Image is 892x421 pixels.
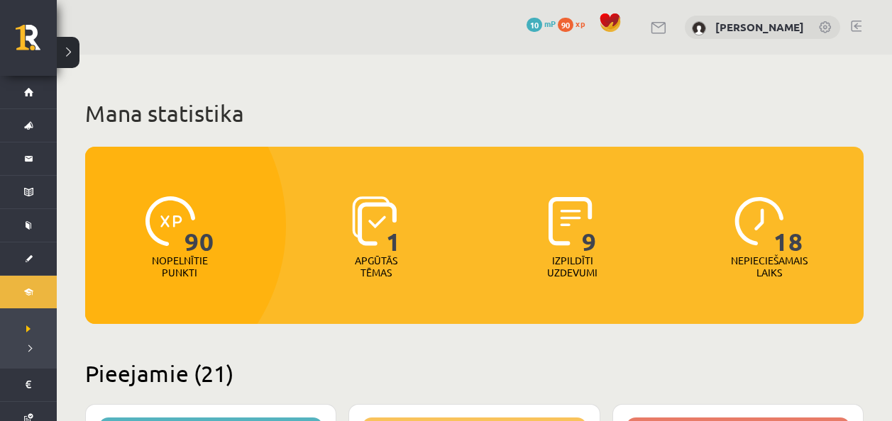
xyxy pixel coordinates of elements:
[558,18,573,32] span: 90
[734,196,784,246] img: icon-clock-7be60019b62300814b6bd22b8e044499b485619524d84068768e800edab66f18.svg
[85,99,864,128] h1: Mana statistika
[544,18,556,29] span: mP
[16,25,57,60] a: Rīgas 1. Tālmācības vidusskola
[549,196,593,246] img: icon-completed-tasks-ad58ae20a441b2904462921112bc710f1caf180af7a3daa7317a5a94f2d26646.svg
[152,254,208,279] p: Nopelnītie punkti
[527,18,556,29] a: 10 mP
[715,20,804,34] a: [PERSON_NAME]
[348,254,404,279] p: Apgūtās tēmas
[527,18,542,32] span: 10
[773,196,803,254] span: 18
[582,196,597,254] span: 9
[386,196,401,254] span: 1
[731,254,808,279] p: Nepieciešamais laiks
[576,18,585,29] span: xp
[85,359,864,387] h2: Pieejamie (21)
[145,196,195,246] img: icon-xp-0682a9bc20223a9ccc6f5883a126b849a74cddfe5390d2b41b4391c66f2066e7.svg
[558,18,592,29] a: 90 xp
[692,21,706,35] img: Irēna Staģe
[545,254,600,279] p: Izpildīti uzdevumi
[185,196,214,254] span: 90
[352,196,397,246] img: icon-learned-topics-4a711ccc23c960034f471b6e78daf4a3bad4a20eaf4de84257b87e66633f6470.svg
